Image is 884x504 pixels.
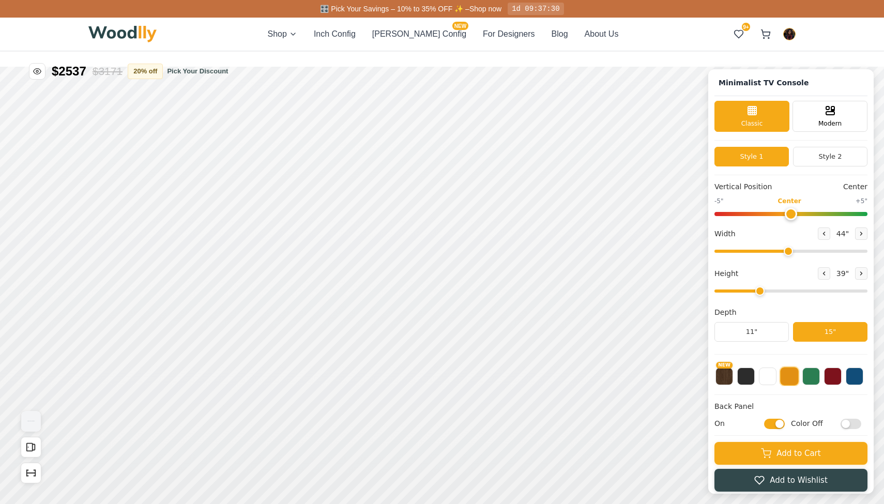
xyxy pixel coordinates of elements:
[469,5,501,13] a: Shop now
[483,28,535,40] button: For Designers
[791,418,835,429] span: Color Off
[452,22,468,30] span: NEW
[714,322,789,342] button: 11"
[834,268,851,279] span: 39 "
[764,419,785,429] input: On
[793,322,867,342] button: 15"
[715,368,733,385] button: NEW
[780,367,799,386] button: Yellow
[372,28,466,40] button: [PERSON_NAME] ConfigNEW
[714,268,738,279] span: Height
[29,63,45,80] button: Toggle price visibility
[88,26,157,42] img: Woodlly
[818,119,842,128] span: Modern
[21,437,41,457] button: Open All Doors and Drawers
[167,66,228,77] button: Pick Your Discount
[714,75,813,90] h1: Click to rename
[802,368,820,385] button: Green
[741,119,763,128] span: Classic
[783,28,796,40] button: Negin
[737,368,755,385] button: Black
[585,28,619,40] button: About Us
[714,401,867,412] h4: Back Panel
[128,64,163,79] button: 20% off
[843,181,867,192] span: Center
[759,368,776,385] button: White
[714,307,737,318] span: Depth
[834,228,851,239] span: 44 "
[714,469,867,492] button: Add to Wishlist
[856,196,867,206] span: +5"
[21,411,41,432] img: Gallery
[841,419,861,429] input: Color Off
[320,5,469,13] span: 🎛️ Pick Your Savings – 10% to 35% OFF ✨ –
[784,28,795,40] img: Negin
[21,463,41,483] button: Show Dimensions
[824,368,842,385] button: Red
[714,181,772,192] span: Vertical Position
[846,368,863,385] button: Blue
[729,25,748,43] button: 9+
[716,362,733,369] span: NEW
[793,147,867,166] button: Style 2
[742,23,750,31] span: 9+
[714,418,759,429] span: On
[714,442,867,465] button: Add to Cart
[714,228,736,239] span: Width
[508,3,563,15] div: 1d 09:37:30
[21,411,41,432] button: View Gallery
[778,196,801,206] span: Center
[314,28,356,40] button: Inch Config
[552,28,568,40] button: Blog
[714,147,789,166] button: Style 1
[268,28,297,40] button: Shop
[714,196,723,206] span: -5"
